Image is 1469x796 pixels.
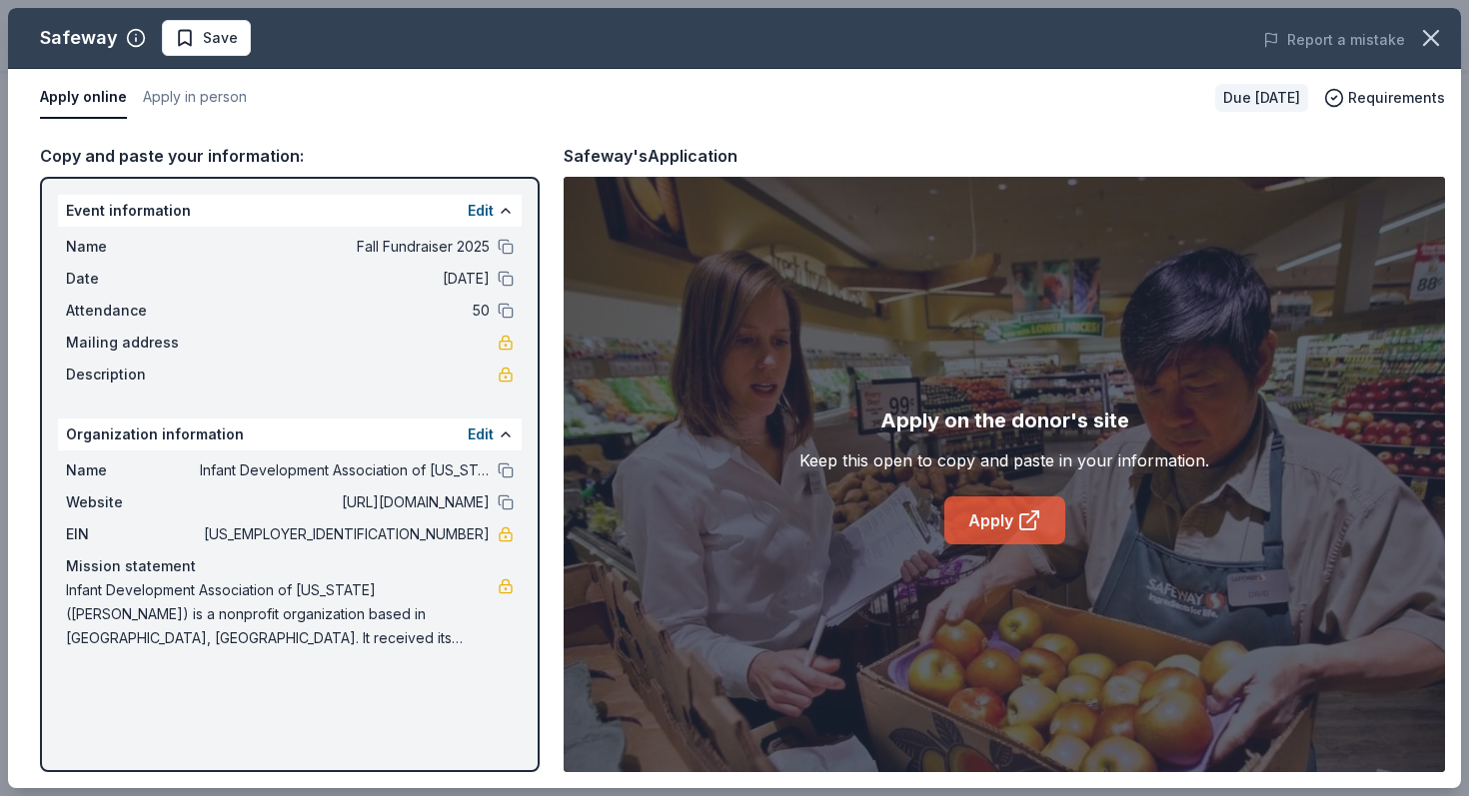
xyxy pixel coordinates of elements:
div: Safeway's Application [564,143,737,169]
div: Apply on the donor's site [880,404,1129,436]
span: Save [203,26,238,50]
span: 50 [200,299,490,323]
span: Infant Development Association of [US_STATE] [200,458,490,482]
div: Safeway [40,22,118,54]
span: Fall Fundraiser 2025 [200,235,490,259]
div: Organization information [58,418,522,450]
span: [URL][DOMAIN_NAME] [200,490,490,514]
span: [DATE] [200,267,490,291]
button: Report a mistake [1263,28,1405,52]
a: Apply [944,496,1065,544]
div: Copy and paste your information: [40,143,540,169]
span: Mailing address [66,331,200,355]
span: Name [66,458,200,482]
span: [US_EMPLOYER_IDENTIFICATION_NUMBER] [200,522,490,546]
button: Requirements [1324,86,1445,110]
span: Infant Development Association of [US_STATE] ([PERSON_NAME]) is a nonprofit organization based in... [66,578,498,650]
span: Name [66,235,200,259]
span: Date [66,267,200,291]
div: Keep this open to copy and paste in your information. [799,448,1209,472]
span: Requirements [1348,86,1445,110]
button: Apply online [40,77,127,119]
button: Save [162,20,251,56]
div: Due [DATE] [1215,84,1308,112]
span: Website [66,490,200,514]
button: Edit [468,422,494,446]
div: Mission statement [66,554,514,578]
div: Event information [58,195,522,227]
span: Attendance [66,299,200,323]
span: EIN [66,522,200,546]
span: Description [66,363,200,387]
button: Edit [468,199,494,223]
button: Apply in person [143,77,247,119]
